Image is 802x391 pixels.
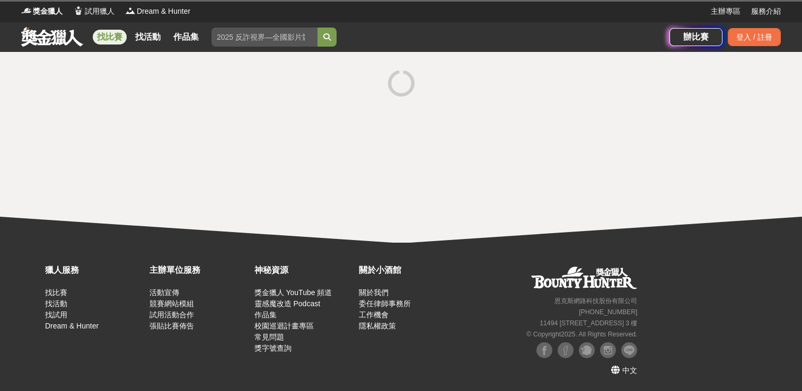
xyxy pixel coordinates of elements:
[359,310,389,319] a: 工作機會
[254,344,292,352] a: 獎字號查詢
[45,299,67,308] a: 找活動
[73,6,114,17] a: Logo試用獵人
[600,342,616,358] img: Instagram
[579,308,637,316] small: [PHONE_NUMBER]
[149,264,249,277] div: 主辦單位服務
[669,28,722,46] a: 辦比賽
[149,322,194,330] a: 張貼比賽佈告
[254,322,314,330] a: 校園巡迴計畫專區
[93,30,127,45] a: 找比賽
[125,6,190,17] a: LogoDream & Hunter
[131,30,165,45] a: 找活動
[554,297,637,305] small: 恩克斯網路科技股份有限公司
[359,264,458,277] div: 關於小酒館
[254,264,354,277] div: 神秘資源
[359,299,411,308] a: 委任律師事務所
[526,331,637,338] small: © Copyright 2025 . All Rights Reserved.
[169,30,203,45] a: 作品集
[558,342,574,358] img: Facebook
[85,6,114,17] span: 試用獵人
[149,288,179,297] a: 活動宣傳
[137,6,190,17] span: Dream & Hunter
[33,6,63,17] span: 獎金獵人
[579,342,595,358] img: Plurk
[45,322,99,330] a: Dream & Hunter
[45,288,67,297] a: 找比賽
[45,264,144,277] div: 獵人服務
[149,299,194,308] a: 競賽網站模組
[359,288,389,297] a: 關於我們
[125,5,136,16] img: Logo
[254,333,284,341] a: 常見問題
[73,5,84,16] img: Logo
[45,310,67,319] a: 找試用
[254,299,320,308] a: 靈感魔改造 Podcast
[751,6,781,17] a: 服務介紹
[621,342,637,358] img: LINE
[21,6,63,17] a: Logo獎金獵人
[21,5,32,16] img: Logo
[540,319,637,327] small: 11494 [STREET_ADDRESS] 3 樓
[211,28,318,47] input: 2025 反詐視界—全國影片競賽
[622,366,637,375] span: 中文
[728,28,781,46] div: 登入 / 註冊
[536,342,552,358] img: Facebook
[711,6,741,17] a: 主辦專區
[149,310,194,319] a: 試用活動合作
[254,288,332,297] a: 獎金獵人 YouTube 頻道
[359,322,396,330] a: 隱私權政策
[254,310,277,319] a: 作品集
